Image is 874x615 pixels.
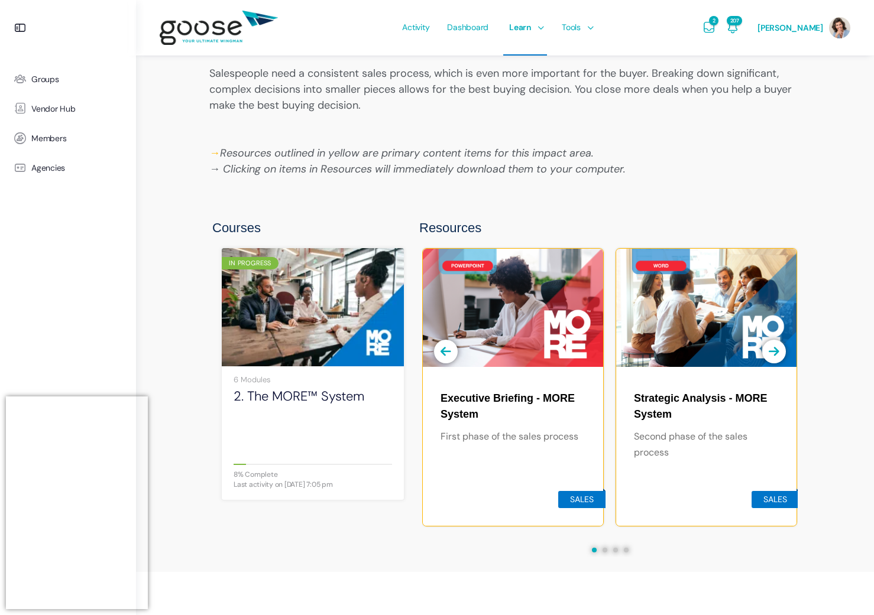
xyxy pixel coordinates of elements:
div: In Progress [222,257,279,269]
em: Resources outlined in yellow are primary content items for this impact area. [209,146,594,160]
a: Agencies [6,153,130,183]
span: Agencies [31,163,65,173]
span: → [209,146,220,160]
div: Strategic Analysis - MORE System [634,391,779,422]
div: 6 Modules [234,376,392,383]
span: 2 [709,16,718,25]
a: In Progress [222,248,404,366]
h3: Resources [419,220,798,237]
a: Vendor Hub [6,94,130,123]
a: Strategic Analysis - MORE System [634,385,779,422]
a: Members [6,123,130,153]
span: Members [31,134,66,144]
div: 8% Complete [234,471,392,478]
div: Second phase of the sales process [634,428,779,460]
div: First phase of the sales process [441,428,585,444]
a: Groups [6,64,130,94]
p: Salespeople need a consistent sales process, which is even more important for the buyer. Breaking... [209,66,801,113]
span: [PERSON_NAME] [758,22,823,33]
button: next item [762,340,786,363]
iframe: Chat Widget [815,558,874,615]
iframe: Popup CTA [6,396,148,609]
em: → Clicking on items in Resources will immediately download them to your computer. [209,162,626,176]
span: 207 [727,16,742,25]
span: Vendor Hub [31,104,76,114]
a: Executive Briefing - MORE System [441,385,585,422]
a: 2. The MORE™ System [234,388,392,404]
span: Groups [31,74,59,84]
button: previous item [434,340,458,363]
div: Executive Briefing - MORE System [441,391,585,422]
div: Last activity on [DATE] 7:05 pm [234,481,392,488]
